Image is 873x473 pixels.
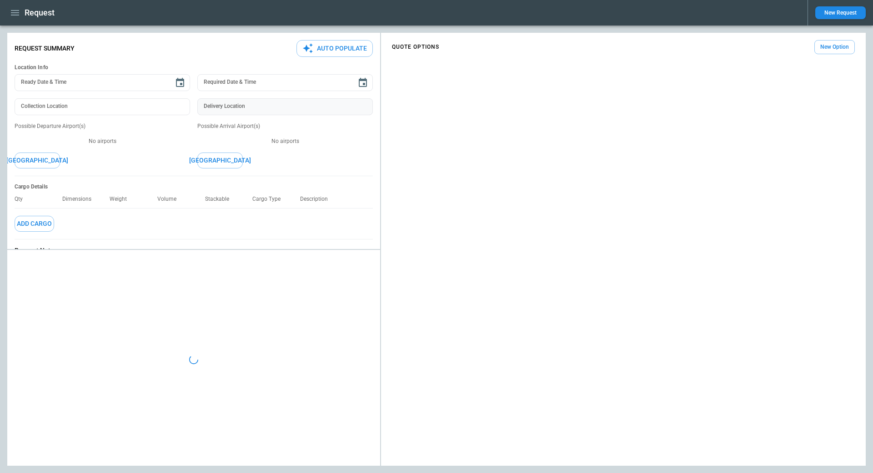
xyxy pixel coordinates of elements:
h6: Location Info [15,64,373,71]
h1: Request [25,7,55,18]
p: Weight [110,196,134,203]
p: Possible Departure Airport(s) [15,122,190,130]
p: Request Summary [15,45,75,52]
button: [GEOGRAPHIC_DATA] [197,153,243,168]
button: Auto Populate [296,40,373,57]
p: Possible Arrival Airport(s) [197,122,373,130]
h6: Cargo Details [15,183,373,190]
button: Add Cargo [15,216,54,232]
p: Description [300,196,335,203]
button: New Request [815,6,866,19]
p: Volume [157,196,184,203]
div: scrollable content [381,36,866,58]
button: New Option [814,40,855,54]
p: Cargo Type [252,196,288,203]
button: Choose date [171,74,189,92]
button: Choose date [354,74,372,92]
p: Qty [15,196,30,203]
p: No airports [15,137,190,145]
p: Stackable [205,196,236,203]
p: Dimensions [62,196,99,203]
p: No airports [197,137,373,145]
p: Request Notes [15,247,373,254]
button: [GEOGRAPHIC_DATA] [15,153,60,168]
h4: QUOTE OPTIONS [392,45,439,49]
